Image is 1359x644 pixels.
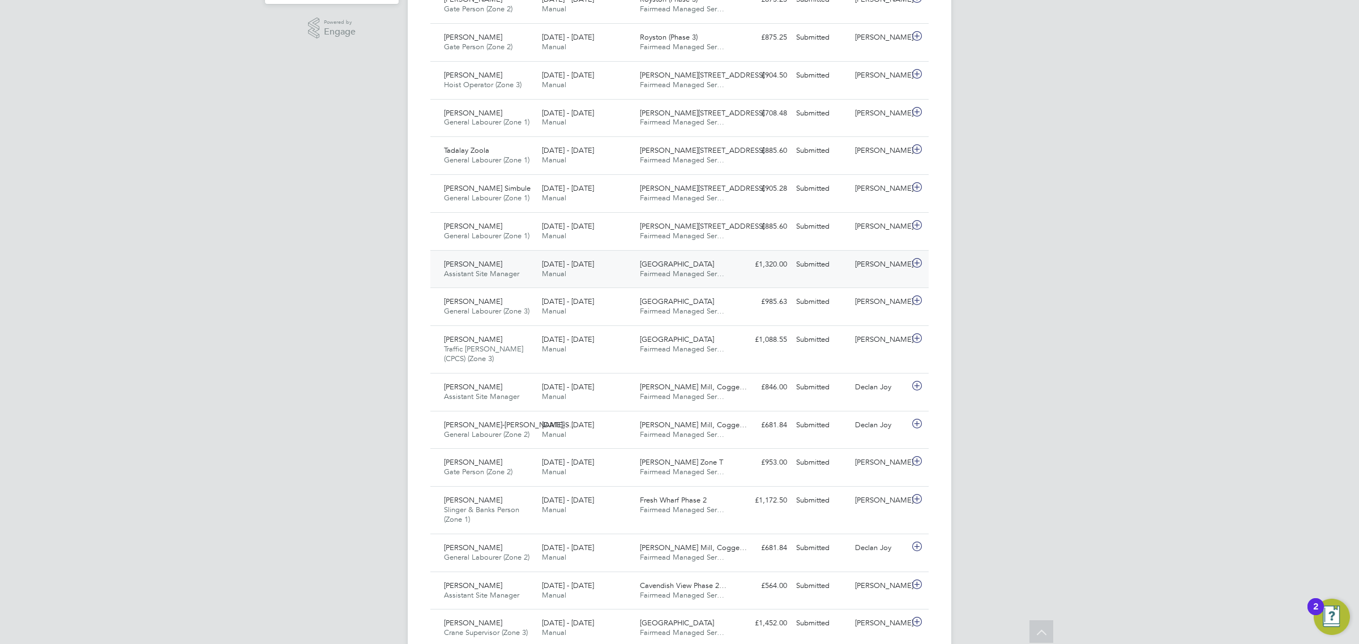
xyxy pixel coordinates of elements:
span: [DATE] - [DATE] [542,108,594,118]
div: Submitted [792,66,851,85]
span: Hoist Operator (Zone 3) [444,80,522,89]
span: [DATE] - [DATE] [542,32,594,42]
span: Fairmead Managed Ser… [640,467,724,476]
div: £708.48 [733,104,792,123]
div: [PERSON_NAME] [851,141,909,160]
div: Declan Joy [851,539,909,557]
span: [PERSON_NAME][STREET_ADDRESS] [640,221,764,231]
span: [DATE] - [DATE] [542,259,594,269]
span: Fairmead Managed Ser… [640,80,724,89]
span: Gate Person (Zone 2) [444,4,512,14]
div: £885.60 [733,141,792,160]
div: £985.63 [733,293,792,311]
span: Manual [542,467,566,476]
div: [PERSON_NAME] [851,491,909,510]
span: [PERSON_NAME] [444,297,502,306]
span: [DATE] - [DATE] [542,145,594,155]
span: Gate Person (Zone 2) [444,42,512,51]
div: £904.50 [733,66,792,85]
div: £846.00 [733,378,792,397]
div: £875.25 [733,28,792,47]
div: Submitted [792,179,851,198]
div: Submitted [792,491,851,510]
span: [DATE] - [DATE] [542,221,594,231]
a: Powered byEngage [308,18,356,39]
span: [DATE] - [DATE] [542,183,594,193]
div: [PERSON_NAME] [851,453,909,472]
span: [PERSON_NAME][STREET_ADDRESS] [640,70,764,80]
span: Powered by [324,18,356,27]
div: £681.84 [733,539,792,557]
div: [PERSON_NAME] [851,293,909,311]
span: [PERSON_NAME]-[PERSON_NAME]-S… [444,420,576,430]
span: [PERSON_NAME][STREET_ADDRESS] [640,145,764,155]
div: Submitted [792,255,851,274]
div: £681.84 [733,416,792,435]
span: Manual [542,155,566,165]
span: [DATE] - [DATE] [542,420,594,430]
span: Fairmead Managed Ser… [640,42,724,51]
span: Fairmead Managed Ser… [640,155,724,165]
button: Open Resource Center, 2 new notifications [1314,599,1350,635]
span: Fairmead Managed Ser… [640,269,724,278]
div: [PERSON_NAME] [851,179,909,198]
span: Manual [542,193,566,203]
div: Submitted [792,577,851,595]
span: [PERSON_NAME] Simbule [444,183,531,193]
span: Assistant Site Manager [444,392,519,401]
span: Manual [542,231,566,241]
div: Submitted [792,28,851,47]
span: Manual [542,505,566,514]
span: [GEOGRAPHIC_DATA] [640,259,714,269]
span: Fairmead Managed Ser… [640,306,724,316]
span: Fairmead Managed Ser… [640,430,724,439]
span: Fairmead Managed Ser… [640,231,724,241]
span: General Labourer (Zone 2) [444,430,529,439]
div: Submitted [792,293,851,311]
span: Crane Supervisor (Zone 3) [444,628,528,637]
span: General Labourer (Zone 1) [444,117,529,127]
div: Submitted [792,539,851,557]
span: General Labourer (Zone 1) [444,231,529,241]
span: Fairmead Managed Ser… [640,552,724,562]
div: £1,452.00 [733,614,792,633]
span: [GEOGRAPHIC_DATA] [640,618,714,628]
span: Assistant Site Manager [444,590,519,600]
span: Manual [542,269,566,278]
span: [DATE] - [DATE] [542,297,594,306]
span: [GEOGRAPHIC_DATA] [640,334,714,344]
span: [DATE] - [DATE] [542,457,594,467]
div: [PERSON_NAME] [851,330,909,349]
div: Submitted [792,217,851,236]
span: Manual [542,117,566,127]
span: [DATE] - [DATE] [542,543,594,552]
span: [PERSON_NAME] [444,221,502,231]
div: £1,172.50 [733,491,792,510]
div: [PERSON_NAME] [851,255,909,274]
span: [DATE] - [DATE] [542,495,594,505]
span: [PERSON_NAME] [444,334,502,344]
span: Manual [542,430,566,439]
div: £1,088.55 [733,330,792,349]
div: Submitted [792,104,851,123]
span: [PERSON_NAME] [444,618,502,628]
span: [PERSON_NAME] [444,382,502,392]
span: [PERSON_NAME] Mill, Cogge… [640,382,747,392]
div: £564.00 [733,577,792,595]
span: Traffic [PERSON_NAME] (CPCS) (Zone 3) [444,344,523,363]
span: [PERSON_NAME] [444,108,502,118]
span: Manual [542,552,566,562]
span: General Labourer (Zone 3) [444,306,529,316]
span: Engage [324,27,356,37]
div: Submitted [792,330,851,349]
span: Manual [542,306,566,316]
span: [DATE] - [DATE] [542,581,594,590]
div: [PERSON_NAME] [851,28,909,47]
div: Declan Joy [851,378,909,397]
div: [PERSON_NAME] [851,614,909,633]
span: [PERSON_NAME] [444,70,502,80]
span: Fairmead Managed Ser… [640,4,724,14]
div: Submitted [792,416,851,435]
span: Manual [542,42,566,51]
span: Fairmead Managed Ser… [640,505,724,514]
